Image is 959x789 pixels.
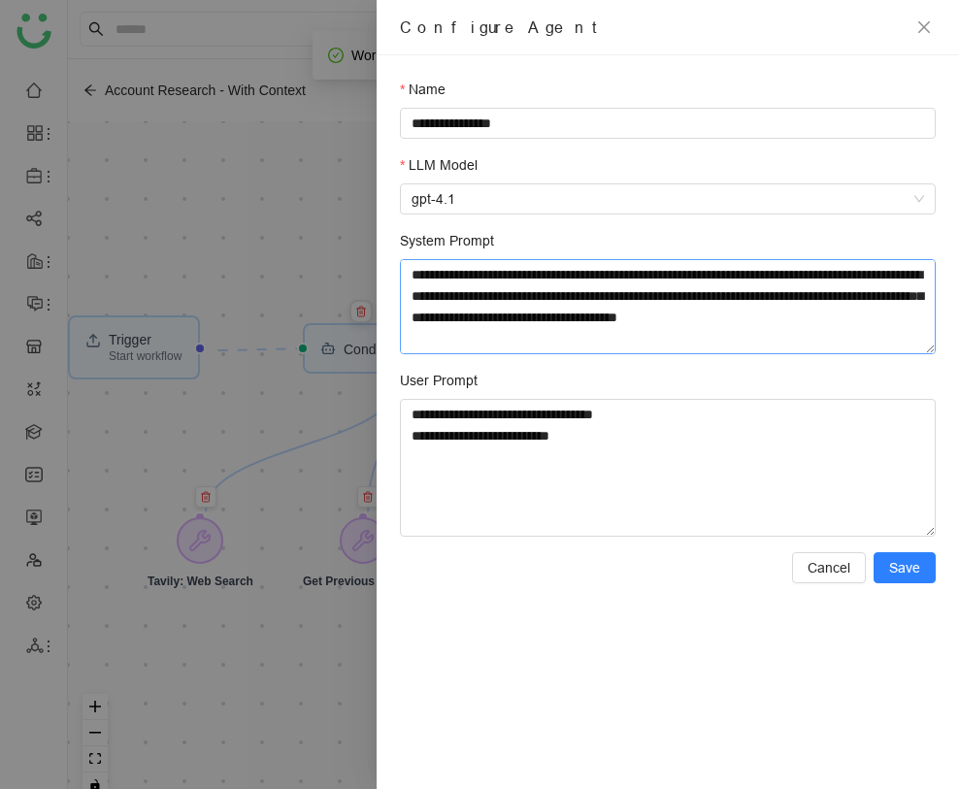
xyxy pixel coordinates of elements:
span: gpt-4.1 [412,184,924,214]
span: Save [889,557,920,578]
input: Name [400,108,936,139]
textarea: User Prompt [400,399,936,537]
button: Cancel [792,552,866,583]
div: Configure Agent [400,16,903,39]
span: close [916,19,932,35]
label: System Prompt [400,230,494,251]
label: LLM Model [400,154,478,176]
span: Cancel [808,557,850,578]
button: Close [912,16,936,39]
label: Name [400,79,446,100]
button: Save [874,552,936,583]
textarea: System Prompt [400,259,936,354]
label: User Prompt [400,370,478,391]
